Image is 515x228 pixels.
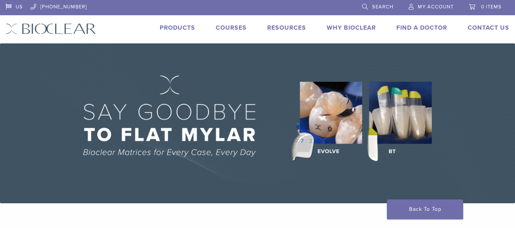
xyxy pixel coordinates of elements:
[481,4,502,10] span: 0 items
[468,24,509,32] a: Contact Us
[6,23,96,34] img: Bioclear
[418,4,454,10] span: My Account
[387,199,463,219] a: Back To Top
[327,24,376,32] a: Why Bioclear
[216,24,247,32] a: Courses
[372,4,393,10] span: Search
[396,24,447,32] a: Find A Doctor
[160,24,195,32] a: Products
[267,24,306,32] a: Resources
